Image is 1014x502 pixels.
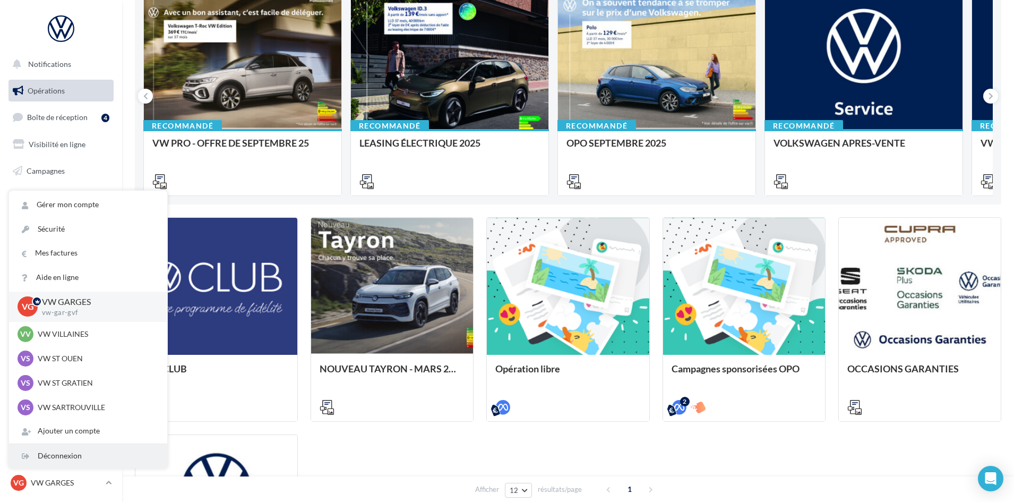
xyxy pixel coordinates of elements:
[29,140,85,149] span: Visibilité en ligne
[9,419,167,443] div: Ajouter un compte
[143,120,222,132] div: Recommandé
[505,483,532,498] button: 12
[38,329,154,339] p: VW VILLAINES
[359,138,540,159] div: LEASING ÉLECTRIQUE 2025
[320,363,465,385] div: NOUVEAU TAYRON - MARS 2025
[44,62,53,70] img: tab_domain_overview_orange.svg
[56,63,82,70] div: Domaine
[566,138,747,159] div: OPO SEPTEMBRE 2025
[6,160,116,182] a: Campagnes
[6,186,116,208] a: Contacts
[122,62,131,70] img: tab_keywords_by_traffic_grey.svg
[42,296,150,308] p: VW GARGES
[152,138,333,159] div: VW PRO - OFFRE DE SEPTEMBRE 25
[21,378,30,388] span: VS
[6,301,116,332] a: Campagnes DataOnDemand
[9,217,167,241] a: Sécurité
[21,353,30,364] span: VS
[144,363,289,385] div: VW CLUB
[475,484,499,495] span: Afficher
[101,114,109,122] div: 4
[6,53,111,75] button: Notifications
[9,444,167,468] div: Déconnexion
[21,402,30,413] span: VS
[6,212,116,235] a: Médiathèque
[978,466,1003,491] div: Open Intercom Messenger
[13,478,24,488] span: VG
[31,478,101,488] p: VW GARGES
[680,397,690,406] div: 2
[28,59,71,69] span: Notifications
[350,120,429,132] div: Recommandé
[847,363,992,385] div: OCCASIONS GARANTIES
[9,241,167,265] a: Mes factures
[9,266,167,290] a: Aide en ligne
[38,353,154,364] p: VW ST OUEN
[495,363,640,385] div: Opération libre
[6,239,116,261] a: Calendrier
[764,120,843,132] div: Recommandé
[6,80,116,102] a: Opérations
[28,86,65,95] span: Opérations
[30,17,52,25] div: v 4.0.25
[134,63,160,70] div: Mots-clés
[621,481,638,498] span: 1
[6,265,116,296] a: PLV et print personnalisable
[774,138,954,159] div: VOLKSWAGEN APRES-VENTE
[17,28,25,36] img: website_grey.svg
[38,378,154,388] p: VW ST GRATIEN
[538,484,582,495] span: résultats/page
[510,486,519,495] span: 12
[27,166,65,175] span: Campagnes
[42,308,150,318] p: vw-gar-gvf
[20,329,31,339] span: VV
[8,473,114,493] a: VG VW GARGES
[6,106,116,129] a: Boîte de réception4
[6,133,116,156] a: Visibilité en ligne
[9,193,167,217] a: Gérer mon compte
[27,113,88,122] span: Boîte de réception
[28,28,120,36] div: Domaine: [DOMAIN_NAME]
[557,120,636,132] div: Recommandé
[22,301,34,313] span: VG
[38,402,154,413] p: VW SARTROUVILLE
[17,17,25,25] img: logo_orange.svg
[672,363,817,385] div: Campagnes sponsorisées OPO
